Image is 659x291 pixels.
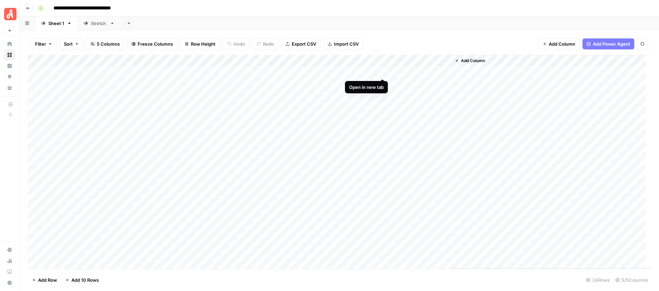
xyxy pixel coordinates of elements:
button: Undo [223,38,250,49]
a: Learning Hub [4,266,15,277]
button: Help + Support [4,277,15,288]
a: Opportunities [4,71,15,82]
button: Row Height [180,38,220,49]
button: Freeze Columns [127,38,177,49]
a: Sheet 1 [35,16,78,30]
span: Add Column [461,58,485,64]
span: Add Power Agent [593,40,630,47]
button: Add Power Agent [582,38,634,49]
div: 24 Rows [583,275,613,286]
a: Insights [4,60,15,71]
button: Add Column [538,38,580,49]
button: Add Row [28,275,61,286]
a: Stretch [78,16,120,30]
span: Redo [263,40,274,47]
span: Row Height [191,40,216,47]
button: Export CSV [281,38,321,49]
div: Sheet 1 [48,20,64,27]
button: Add Column [452,56,488,65]
button: Workspace: Angi [4,5,15,23]
span: Sort [64,40,73,47]
button: Filter [31,38,57,49]
span: Export CSV [292,40,316,47]
button: Sort [59,38,83,49]
span: Filter [35,40,46,47]
div: 5/5 Columns [613,275,651,286]
div: Stretch [91,20,107,27]
a: Usage [4,255,15,266]
button: 5 Columns [86,38,124,49]
button: Add 10 Rows [61,275,103,286]
span: Add Row [38,277,57,283]
span: 5 Columns [97,40,120,47]
button: Redo [252,38,278,49]
span: Freeze Columns [138,40,173,47]
a: Settings [4,244,15,255]
a: Browse [4,49,15,60]
button: Import CSV [323,38,363,49]
span: Add 10 Rows [71,277,99,283]
img: Angi Logo [4,8,16,20]
a: Your Data [4,82,15,93]
a: Home [4,38,15,49]
span: Undo [233,40,245,47]
div: Open in new tab [349,84,384,91]
span: Add Column [549,40,575,47]
span: Import CSV [334,40,359,47]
